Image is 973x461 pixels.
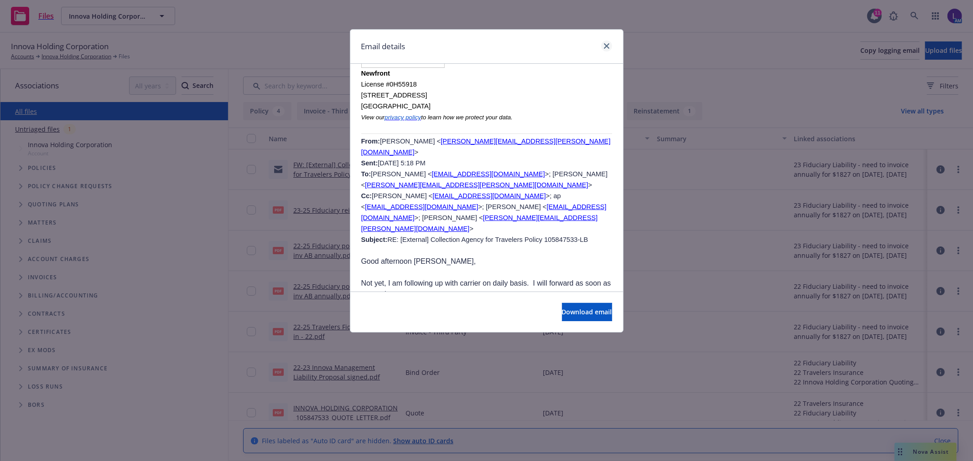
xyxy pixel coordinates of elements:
[361,138,611,243] span: [PERSON_NAME] < > [DATE] 5:18 PM [PERSON_NAME] < >; [PERSON_NAME] < > [PERSON_NAME] < >; ap < >; ...
[365,181,588,189] a: [PERSON_NAME][EMAIL_ADDRESS][PERSON_NAME][DOMAIN_NAME]
[361,41,406,52] h1: Email details
[361,170,371,178] b: To:
[361,92,427,99] span: [STREET_ADDRESS]
[421,114,513,121] span: to learn how we protect your data.
[601,41,612,51] a: close
[361,114,385,121] span: View our
[361,159,378,167] b: Sent:
[432,170,545,178] a: [EMAIL_ADDRESS][DOMAIN_NAME]
[385,113,421,121] a: privacy policy
[361,138,611,156] a: [PERSON_NAME][EMAIL_ADDRESS][PERSON_NAME][DOMAIN_NAME]
[361,81,417,88] span: License #0H55918
[432,192,546,200] a: [EMAIL_ADDRESS][DOMAIN_NAME]
[361,138,380,145] span: From:
[361,256,612,267] p: Good afternoon [PERSON_NAME],
[361,278,612,300] p: Not yet, I am following up with carrier on daily basis. I will forward as soon as we get it.
[562,303,612,321] button: Download email
[361,192,372,200] b: Cc:
[361,102,431,110] span: [GEOGRAPHIC_DATA]
[562,307,612,316] span: Download email
[361,70,390,77] span: Newfront
[365,203,478,210] a: [EMAIL_ADDRESS][DOMAIN_NAME]
[361,236,388,243] b: Subject:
